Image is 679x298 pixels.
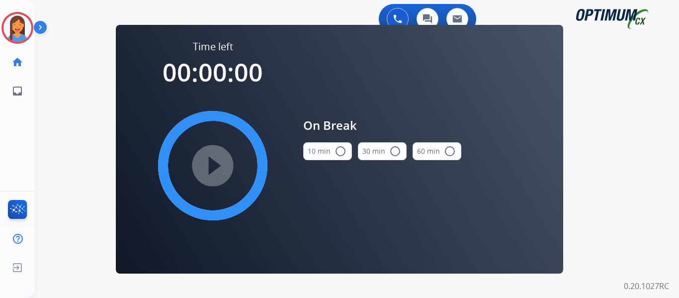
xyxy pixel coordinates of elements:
[11,85,23,97] mat-icon: inbox
[335,145,346,157] mat-icon: radio_button_unchecked
[303,142,352,160] button: 10 min
[11,56,23,68] mat-icon: home
[389,145,401,157] mat-icon: radio_button_unchecked
[303,116,461,134] span: On Break
[413,142,461,160] button: 60 min
[444,145,456,157] mat-icon: radio_button_unchecked
[193,40,233,54] span: Time left
[163,55,263,89] span: 00:00:00
[358,142,407,160] button: 30 min
[624,280,669,292] p: 0.20.1027RC
[3,14,31,42] img: avatar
